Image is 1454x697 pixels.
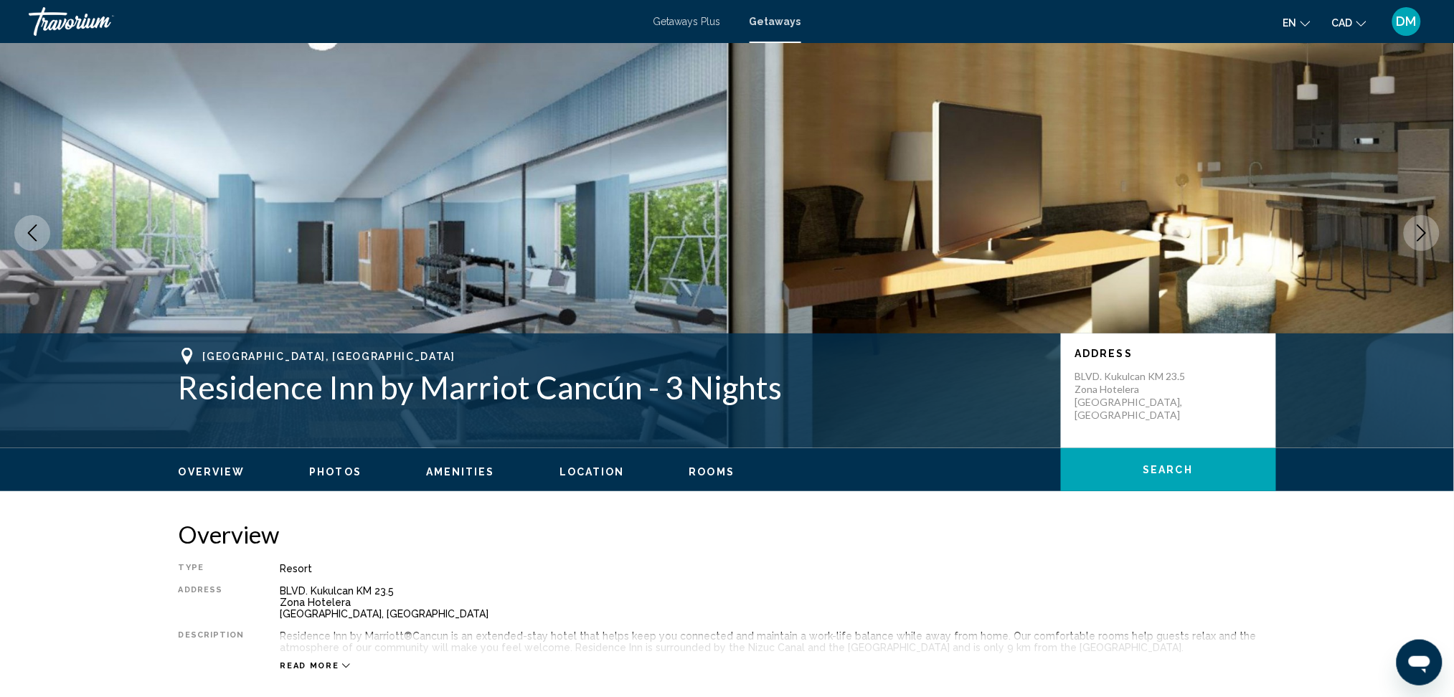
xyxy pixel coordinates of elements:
div: Description [179,630,245,653]
h1: Residence Inn by Marriot Cancún - 3 Nights [179,369,1047,406]
button: Rooms [689,465,735,478]
button: Previous image [14,215,50,251]
button: Amenities [426,465,495,478]
div: Address [179,585,245,620]
button: User Menu [1388,6,1425,37]
span: CAD [1332,17,1353,29]
h2: Overview [179,520,1276,549]
a: Getaways [750,16,801,27]
span: Photos [309,466,362,478]
span: Location [560,466,625,478]
iframe: Button to launch messaging window [1397,640,1443,686]
div: Residence Inn by Marriott®Cancun is an extended-stay hotel that helps keep you connected and main... [280,630,1276,653]
button: Change language [1283,12,1311,33]
button: Photos [309,465,362,478]
button: Change currency [1332,12,1366,33]
span: Search [1143,465,1194,476]
button: Location [560,465,625,478]
span: Overview [179,466,245,478]
span: Amenities [426,466,495,478]
button: Overview [179,465,245,478]
span: [GEOGRAPHIC_DATA], [GEOGRAPHIC_DATA] [203,351,455,362]
div: BLVD. Kukulcan KM 23.5 Zona Hotelera [GEOGRAPHIC_DATA], [GEOGRAPHIC_DATA] [280,585,1276,620]
button: Search [1061,448,1276,491]
span: DM [1397,14,1417,29]
span: Rooms [689,466,735,478]
div: Resort [280,563,1276,574]
a: Getaways Plus [653,16,721,27]
a: Travorium [29,7,639,36]
span: en [1283,17,1297,29]
div: Type [179,563,245,574]
span: Read more [280,661,339,670]
p: Address [1075,348,1262,359]
button: Next image [1404,215,1440,251]
p: BLVD. Kukulcan KM 23.5 Zona Hotelera [GEOGRAPHIC_DATA], [GEOGRAPHIC_DATA] [1075,370,1190,422]
button: Read more [280,660,351,671]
